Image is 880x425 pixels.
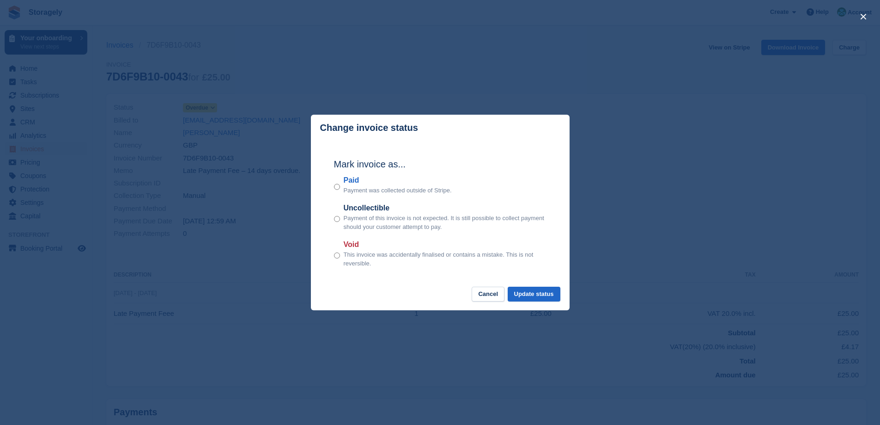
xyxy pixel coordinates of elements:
p: Payment of this invoice is not expected. It is still possible to collect payment should your cust... [344,214,546,232]
button: Cancel [472,287,504,302]
button: Update status [508,287,560,302]
h2: Mark invoice as... [334,157,546,171]
p: Change invoice status [320,123,418,133]
p: Payment was collected outside of Stripe. [344,186,452,195]
label: Uncollectible [344,203,546,214]
label: Paid [344,175,452,186]
label: Void [344,239,546,250]
p: This invoice was accidentally finalised or contains a mistake. This is not reversible. [344,250,546,268]
button: close [856,9,871,24]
